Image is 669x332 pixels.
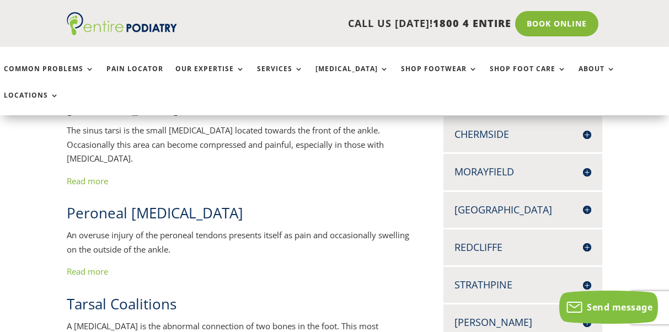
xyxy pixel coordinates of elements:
[4,65,94,89] a: Common Problems
[186,17,511,31] p: CALL US [DATE]!
[433,17,511,30] span: 1800 4 ENTIRE
[559,291,658,324] button: Send message
[454,127,591,141] h4: Chermside
[454,315,591,329] h4: [PERSON_NAME]
[454,278,591,292] h4: Strathpine
[67,294,176,314] span: Tarsal Coalitions
[4,92,59,115] a: Locations
[490,65,566,89] a: Shop Foot Care
[579,65,616,89] a: About
[454,165,591,179] h4: Morayfield
[67,175,108,186] a: Read more
[175,65,245,89] a: Our Expertise
[401,65,478,89] a: Shop Footwear
[67,203,243,223] span: Peroneal [MEDICAL_DATA]
[67,26,177,38] a: Entire Podiatry
[587,301,652,313] span: Send message
[67,266,108,277] a: Read more
[515,11,598,36] a: Book Online
[106,65,163,89] a: Pain Locator
[67,229,409,255] span: An overuse injury of the peroneal tendons presents itself as pain and occasionally swelling on th...
[67,12,177,35] img: logo (1)
[67,125,384,164] span: The sinus tarsi is the small [MEDICAL_DATA] located towards the front of the ankle. Occasionally ...
[454,240,591,254] h4: Redcliffe
[454,203,591,217] h4: [GEOGRAPHIC_DATA]
[315,65,389,89] a: [MEDICAL_DATA]
[257,65,303,89] a: Services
